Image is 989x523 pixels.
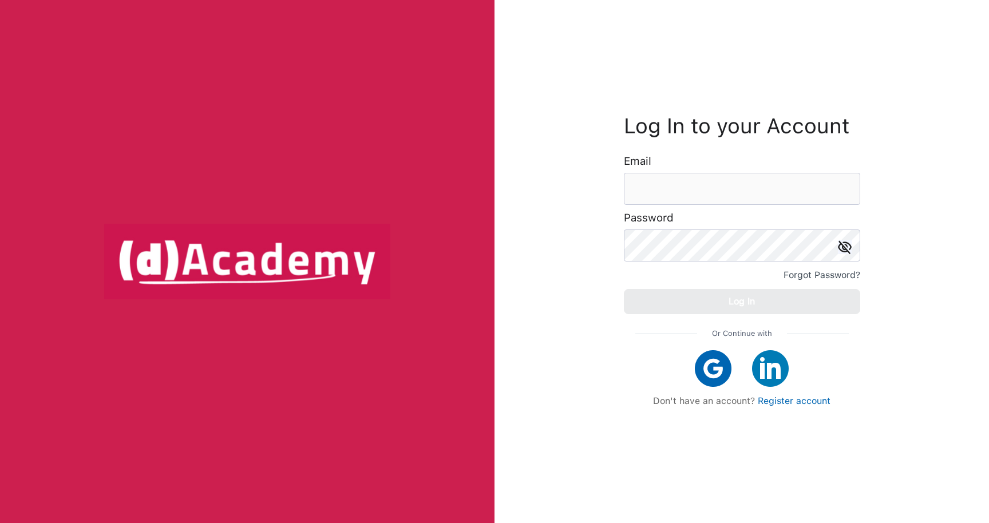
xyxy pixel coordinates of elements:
[838,240,852,254] img: icon
[752,350,789,387] img: linkedIn icon
[712,326,772,342] span: Or Continue with
[787,333,849,334] img: line
[635,333,697,334] img: line
[695,350,731,387] img: google icon
[624,212,674,224] label: Password
[784,267,860,283] div: Forgot Password?
[624,156,651,167] label: Email
[624,289,860,314] button: Log In
[758,395,830,406] a: Register account
[624,117,860,136] h3: Log In to your Account
[635,395,849,406] div: Don't have an account?
[729,294,755,310] div: Log In
[104,224,390,299] img: logo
